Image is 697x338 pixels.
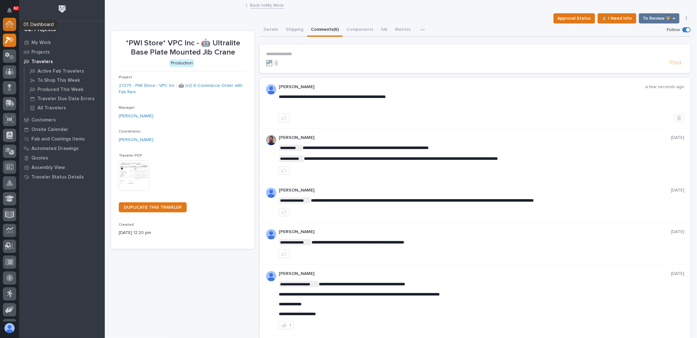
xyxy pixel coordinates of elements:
p: Quotes [31,155,48,161]
a: Onsite Calendar [19,125,105,134]
a: [PERSON_NAME] [119,137,153,143]
a: Quotes [19,153,105,163]
a: 27275 - PWI Store - VPC Inc - 🤖 (v2) E-Commerce Order with Fab Item [119,82,247,96]
p: 62 [14,6,18,10]
button: users-avatar [3,322,16,335]
p: [DATE] [671,271,684,276]
a: My Work [19,38,105,47]
a: Travelers [19,57,105,66]
p: Automated Drawings [31,146,79,152]
a: Automated Drawings [19,144,105,153]
p: [PERSON_NAME] [279,135,671,140]
button: ⏳ I Need Info [598,13,636,23]
img: Workspace Logo [56,3,68,15]
span: DUPLICATE THIS TRAVELER [124,205,182,210]
button: like this post [279,208,290,216]
a: [PERSON_NAME] [119,113,153,120]
span: Post [670,59,682,67]
p: [PERSON_NAME] [279,271,671,276]
span: Project [119,75,132,79]
span: Approval Status [558,15,591,22]
p: To Shop This Week [37,78,80,83]
span: Manager [119,106,135,110]
p: [DATE] 12:20 pm [119,230,247,236]
div: 02. Projects [24,26,56,33]
p: Onsite Calendar [31,127,68,133]
img: AOh14GjTRfkD1oUMcB0TemJ99d1W6S72D1qI3y53uSh2WIfob9-94IqIlJUlukijh7zEU6q04HSlcabwtpdPkUfvSgFdPLuR9... [266,229,276,239]
button: Shipping [282,23,307,37]
button: Notifications [3,4,16,17]
p: Customers [31,117,56,123]
a: Active Fab Travelers [24,67,105,75]
button: like this post [279,166,290,175]
p: [DATE] [671,229,684,235]
img: 6hTokn1ETDGPf9BPokIQ [266,135,276,145]
p: *PWI Store* VPC Inc - 🤖 Ultralite Base Plate Mounted Jib Crane [119,39,247,57]
p: My Work [31,40,51,46]
span: To Review 👨‍🏭 → [643,15,675,22]
span: Created [119,223,134,227]
button: like this post [279,250,290,258]
p: Follow [667,27,680,33]
img: AOh14GhSlYjeM8O_ot9Zo41P9gQNwj0jkqEy9d647ulX9Q=s96-c [266,84,276,94]
p: Traveler Due Date Errors [37,96,95,102]
a: To Shop This Week [24,76,105,85]
p: [PERSON_NAME] [279,229,671,235]
div: Production [170,59,194,67]
button: Components [343,23,377,37]
p: [PERSON_NAME] [279,188,671,193]
a: Customers [19,115,105,125]
p: All Travelers [37,105,66,111]
span: Traveler PDF [119,154,142,158]
p: Active Fab Travelers [37,68,84,74]
div: Notifications62 [8,8,16,18]
p: a few seconds ago [645,84,684,90]
span: Coordinator [119,130,141,133]
button: FAI [377,23,391,37]
span: ⏳ I Need Info [602,15,632,22]
a: Fab and Coatings Items [19,134,105,144]
p: Projects [31,49,50,55]
p: [DATE] [671,188,684,193]
p: Produced This Week [37,87,84,93]
p: [PERSON_NAME] [279,84,645,90]
button: Post [667,59,684,67]
button: Metrics [391,23,414,37]
p: Fab and Coatings Items [31,136,85,142]
a: DUPLICATE THIS TRAVELER [119,202,187,212]
button: 1 [279,321,294,329]
button: like this post [279,114,290,122]
button: Comments (6) [307,23,343,37]
button: Delete post [674,114,684,122]
button: To Review 👨‍🏭 → [639,13,680,23]
button: Details [260,23,282,37]
a: Traveler Due Date Errors [24,94,105,103]
p: Traveler Status Details [31,174,84,180]
a: Produced This Week [24,85,105,94]
button: Approval Status [553,13,595,23]
a: Back toMy Work [250,1,284,9]
a: Projects [19,47,105,57]
img: ALV-UjUW5P6fp_EKJDib9bSu4i9siC2VWaYoJ4wmsxqwS8ugEzqt2jUn7pYeYhA5TGr5A6D3IzuemHUGlvM5rCUNVp4NrpVac... [266,188,276,198]
p: Travelers [31,59,53,65]
p: [DATE] [671,135,684,140]
img: AOh14Gjx62Rlbesu-yIIyH4c_jqdfkUZL5_Os84z4H1p=s96-c [266,271,276,281]
a: Traveler Status Details [19,172,105,182]
a: Assembly View [19,163,105,172]
p: Assembly View [31,165,65,171]
div: 1 [289,323,291,328]
a: All Travelers [24,103,105,112]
